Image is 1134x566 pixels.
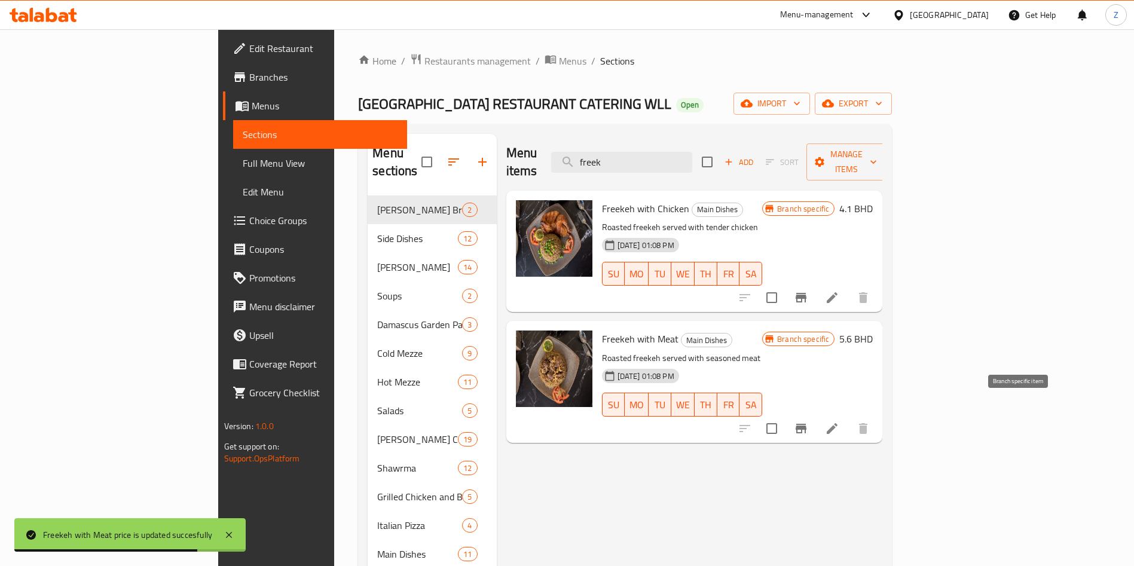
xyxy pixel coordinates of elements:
[233,178,408,206] a: Edit Menu
[458,231,477,246] div: items
[607,396,621,414] span: SU
[249,357,398,371] span: Coverage Report
[243,185,398,199] span: Edit Menu
[377,518,462,533] div: Italian Pizza
[233,149,408,178] a: Full Menu View
[559,54,586,68] span: Menus
[223,63,408,91] a: Branches
[233,120,408,149] a: Sections
[458,547,477,561] div: items
[377,317,462,332] span: Damascus Garden Packages
[377,346,462,360] span: Cold Mezze
[758,153,806,172] span: Select section first
[377,489,462,504] span: Grilled Chicken and Broasted
[681,333,732,347] div: Main Dishes
[787,283,815,312] button: Branch-specific-item
[368,310,496,339] div: Damascus Garden Packages3
[439,148,468,176] span: Sort sections
[744,265,757,283] span: SA
[43,528,212,541] div: Freekeh with Meat price is updated succesfully
[358,53,892,69] nav: breadcrumb
[255,418,274,434] span: 1.0.0
[772,334,834,345] span: Branch specific
[463,204,476,216] span: 2
[249,271,398,285] span: Promotions
[377,432,458,446] span: [PERSON_NAME] Charcoal Grills
[849,283,878,312] button: delete
[459,463,476,474] span: 12
[551,152,692,173] input: search
[368,454,496,482] div: Shawrma12
[459,549,476,560] span: 11
[629,265,644,283] span: MO
[506,144,537,180] h2: Menu items
[368,195,496,224] div: [PERSON_NAME] Breakfast Packages2
[377,231,458,246] div: Side Dishes
[910,8,989,22] div: [GEOGRAPHIC_DATA]
[224,439,279,454] span: Get support on:
[545,53,586,69] a: Menus
[243,127,398,142] span: Sections
[516,200,592,277] img: Freekeh with Chicken
[377,203,462,217] div: Shami Breakfast Packages
[772,203,834,215] span: Branch specific
[368,282,496,310] div: Soups2
[462,317,477,332] div: items
[462,203,477,217] div: items
[695,149,720,175] span: Select section
[681,334,732,347] span: Main Dishes
[243,156,398,170] span: Full Menu View
[223,350,408,378] a: Coverage Report
[723,155,755,169] span: Add
[224,418,253,434] span: Version:
[602,393,625,417] button: SU
[744,396,757,414] span: SA
[607,265,621,283] span: SU
[839,331,873,347] h6: 5.6 BHD
[699,396,713,414] span: TH
[249,41,398,56] span: Edit Restaurant
[692,203,743,217] div: Main Dishes
[458,432,477,446] div: items
[613,371,679,382] span: [DATE] 01:08 PM
[824,96,882,111] span: export
[377,403,462,418] span: Salads
[671,262,695,286] button: WE
[377,432,458,446] div: Shami Charcoal Grills
[368,482,496,511] div: Grilled Chicken and Broasted5
[695,393,717,417] button: TH
[463,319,476,331] span: 3
[459,434,476,445] span: 19
[625,393,649,417] button: MO
[223,34,408,63] a: Edit Restaurant
[780,8,854,22] div: Menu-management
[223,264,408,292] a: Promotions
[368,396,496,425] div: Salads5
[462,346,477,360] div: items
[463,348,476,359] span: 9
[602,351,763,366] p: Roasted freekeh served with seasoned meat
[224,451,300,466] a: Support.OpsPlatform
[602,200,689,218] span: Freekeh with Chicken
[377,289,462,303] div: Soups
[368,425,496,454] div: [PERSON_NAME] Charcoal Grills19
[602,220,763,235] p: Roasted freekeh served with tender chicken
[458,375,477,389] div: items
[462,403,477,418] div: items
[377,547,458,561] div: Main Dishes
[653,396,667,414] span: TU
[591,54,595,68] li: /
[462,289,477,303] div: items
[249,328,398,342] span: Upsell
[377,260,458,274] span: [PERSON_NAME]
[358,90,671,117] span: [GEOGRAPHIC_DATA] RESTAURANT CATERING WLL
[223,321,408,350] a: Upsell
[676,396,690,414] span: WE
[733,93,810,115] button: import
[458,260,477,274] div: items
[695,262,717,286] button: TH
[249,386,398,400] span: Grocery Checklist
